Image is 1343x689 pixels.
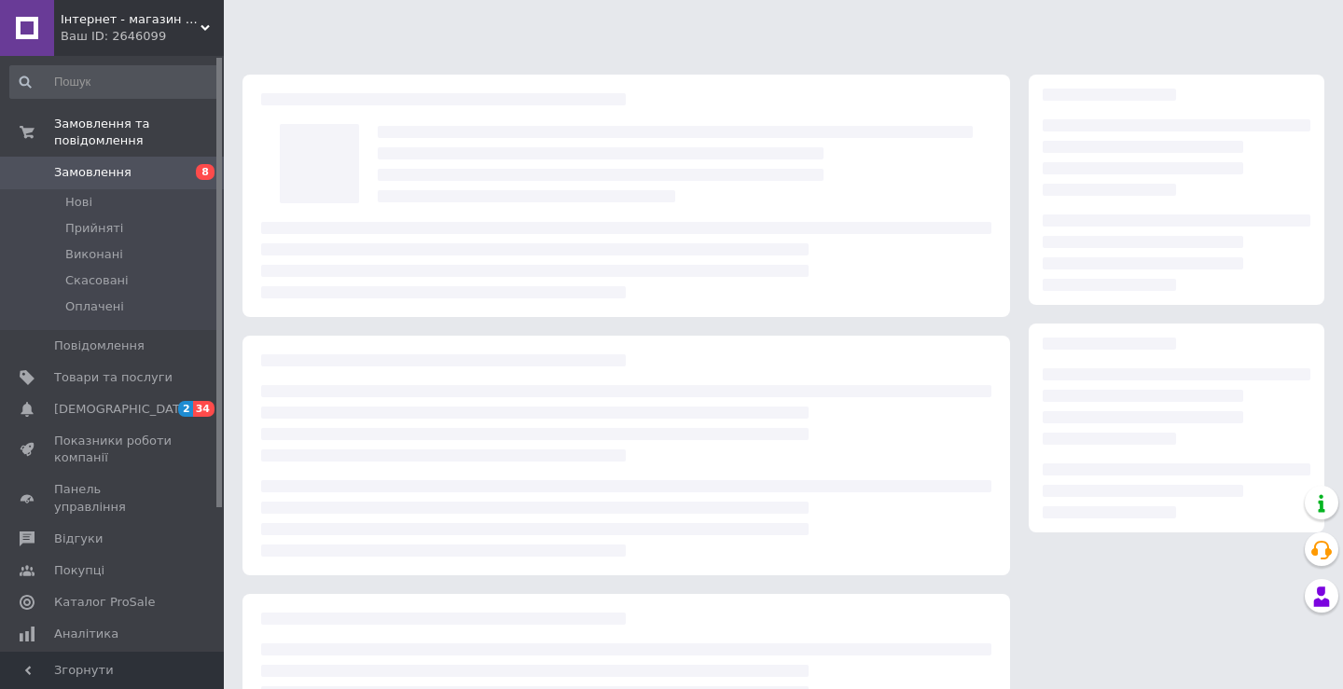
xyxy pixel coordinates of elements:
[54,626,118,642] span: Аналітика
[193,401,215,417] span: 34
[54,401,192,418] span: [DEMOGRAPHIC_DATA]
[54,531,103,547] span: Відгуки
[54,164,132,181] span: Замовлення
[54,338,145,354] span: Повідомлення
[65,220,123,237] span: Прийняті
[65,246,123,263] span: Виконані
[65,194,92,211] span: Нові
[54,433,173,466] span: Показники роботи компанії
[54,562,104,579] span: Покупці
[54,481,173,515] span: Панель управління
[9,65,220,99] input: Пошук
[65,272,129,289] span: Скасовані
[54,594,155,611] span: Каталог ProSale
[65,298,124,315] span: Оплачені
[61,28,224,45] div: Ваш ID: 2646099
[196,164,215,180] span: 8
[61,11,201,28] span: Інтернет - магазин морепродуктів "Karasey.net"
[178,401,193,417] span: 2
[54,369,173,386] span: Товари та послуги
[54,116,224,149] span: Замовлення та повідомлення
